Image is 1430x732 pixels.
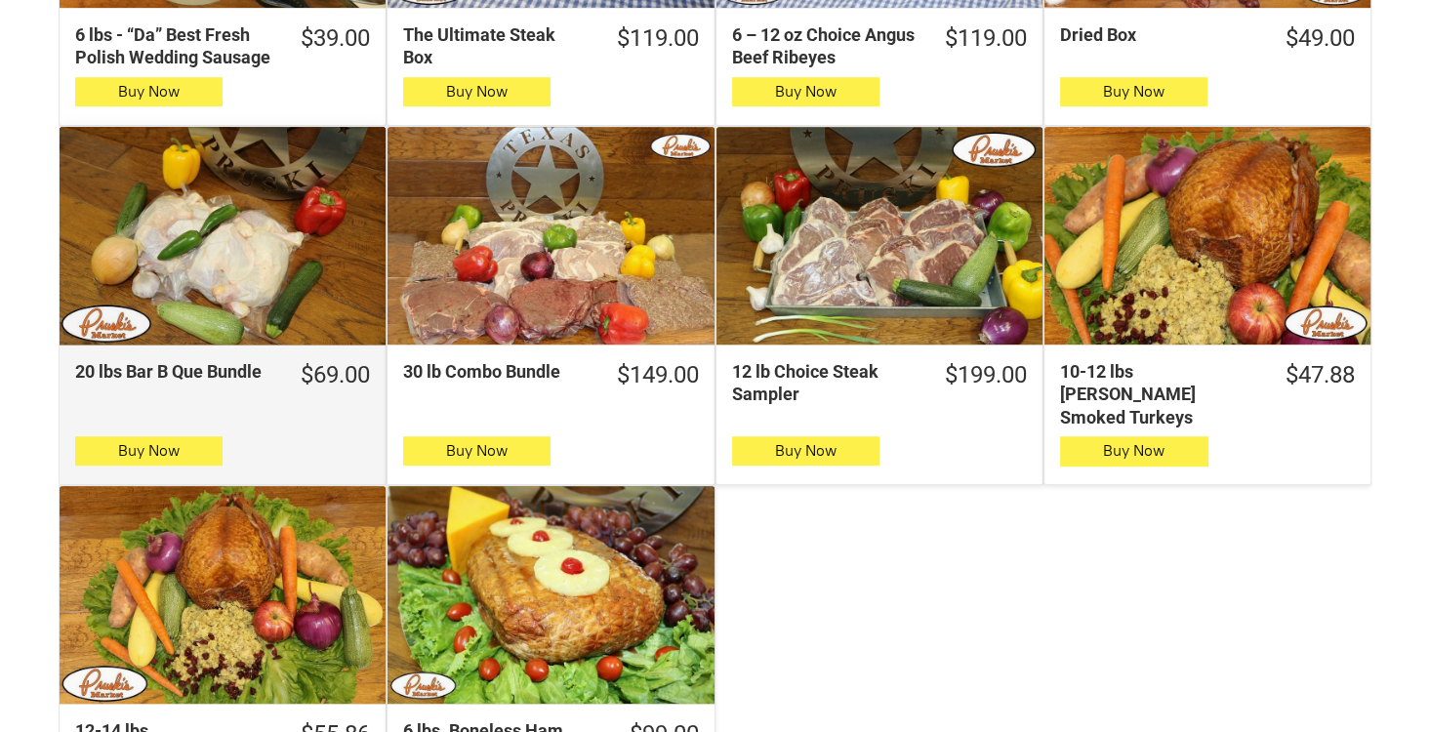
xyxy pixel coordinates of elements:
span: Buy Now [1103,82,1164,101]
div: $47.88 [1286,360,1355,390]
div: 20 lbs Bar B Que Bundle [75,360,271,383]
div: $39.00 [301,23,370,54]
a: 6 lbs. Boneless Ham [388,486,714,704]
div: $49.00 [1286,23,1355,54]
button: Buy Now [1060,77,1207,106]
a: 20 lbs Bar B Que Bundle [60,127,386,345]
a: 30 lb Combo Bundle [388,127,714,345]
button: Buy Now [75,436,223,466]
div: The Ultimate Steak Box [403,23,587,69]
a: $39.006 lbs - “Da” Best Fresh Polish Wedding Sausage [60,23,386,69]
div: 6 lbs - “Da” Best Fresh Polish Wedding Sausage [75,23,271,69]
div: 6 – 12 oz Choice Angus Beef Ribeyes [732,23,916,69]
div: $199.00 [945,360,1027,390]
a: $149.0030 lb Combo Bundle [388,360,714,390]
div: $119.00 [945,23,1027,54]
span: Buy Now [118,82,180,101]
span: Buy Now [118,441,180,460]
span: Buy Now [775,441,837,460]
a: $199.0012 lb Choice Steak Sampler [716,360,1042,406]
a: $119.006 – 12 oz Choice Angus Beef Ribeyes [716,23,1042,69]
div: 12 lb Choice Steak Sampler [732,360,916,406]
div: 10-12 lbs [PERSON_NAME] Smoked Turkeys [1060,360,1256,428]
span: Buy Now [775,82,837,101]
a: $119.00The Ultimate Steak Box [388,23,714,69]
div: $149.00 [617,360,699,390]
a: 12-14 lbs Pruski&#39;s Smoked Turkeys [60,486,386,704]
a: 10-12 lbs Pruski&#39;s Smoked Turkeys [1044,127,1370,345]
button: Buy Now [732,77,879,106]
div: Dried Box [1060,23,1256,46]
button: Buy Now [403,436,551,466]
button: Buy Now [1060,436,1207,466]
div: $119.00 [617,23,699,54]
span: Buy Now [1103,441,1164,460]
a: 12 lb Choice Steak Sampler [716,127,1042,345]
div: $69.00 [301,360,370,390]
button: Buy Now [403,77,551,106]
a: $49.00Dried Box [1044,23,1370,54]
button: Buy Now [732,436,879,466]
span: Buy Now [446,82,508,101]
div: 30 lb Combo Bundle [403,360,587,383]
a: $69.0020 lbs Bar B Que Bundle [60,360,386,390]
span: Buy Now [446,441,508,460]
a: $47.8810-12 lbs [PERSON_NAME] Smoked Turkeys [1044,360,1370,428]
button: Buy Now [75,77,223,106]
